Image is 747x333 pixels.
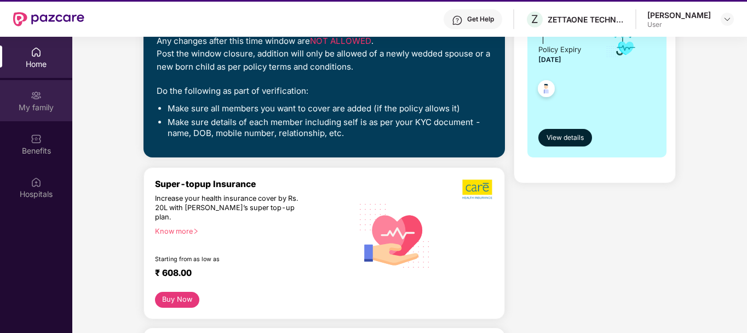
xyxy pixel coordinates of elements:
img: svg+xml;base64,PHN2ZyBpZD0iQmVuZWZpdHMiIHhtbG5zPSJodHRwOi8vd3d3LnczLm9yZy8yMDAwL3N2ZyIgd2lkdGg9Ij... [31,133,42,144]
button: Buy Now [155,292,199,308]
button: View details [538,129,592,146]
img: svg+xml;base64,PHN2ZyB3aWR0aD0iMjAiIGhlaWdodD0iMjAiIHZpZXdCb3g9IjAgMCAyMCAyMCIgZmlsbD0ibm9uZSIgeG... [31,90,42,101]
span: [DATE] [538,55,561,64]
div: User [647,20,711,29]
img: svg+xml;base64,PHN2ZyBpZD0iSG9zcGl0YWxzIiB4bWxucz0iaHR0cDovL3d3dy53My5vcmcvMjAwMC9zdmciIHdpZHRoPS... [31,177,42,188]
div: Increase your health insurance cover by Rs. 20L with [PERSON_NAME]’s super top-up plan. [155,194,305,222]
div: Starting from as low as [155,256,306,263]
span: Z [531,13,538,26]
img: icon [605,22,641,59]
img: svg+xml;base64,PHN2ZyBpZD0iSGVscC0zMngzMiIgeG1sbnM9Imh0dHA6Ly93d3cudzMub3JnLzIwMDAvc3ZnIiB3aWR0aD... [452,15,463,26]
span: NOT ALLOWED [310,36,371,46]
div: Any changes after this time window are . Post the window closure, addition will only be allowed o... [157,35,492,74]
span: View details [547,133,584,143]
img: New Pazcare Logo [13,12,84,26]
div: Super-topup Insurance [155,179,353,189]
li: Make sure details of each member including self is as per your KYC document - name, DOB, mobile n... [168,117,492,139]
img: b5dec4f62d2307b9de63beb79f102df3.png [462,179,493,200]
img: svg+xml;base64,PHN2ZyB4bWxucz0iaHR0cDovL3d3dy53My5vcmcvMjAwMC9zdmciIHhtbG5zOnhsaW5rPSJodHRwOi8vd3... [353,192,438,278]
div: Policy Expiry [538,44,581,55]
div: [PERSON_NAME] [647,10,711,20]
img: svg+xml;base64,PHN2ZyBpZD0iSG9tZSIgeG1sbnM9Imh0dHA6Ly93d3cudzMub3JnLzIwMDAvc3ZnIiB3aWR0aD0iMjAiIG... [31,47,42,58]
div: ₹ 608.00 [155,268,342,281]
div: Know more [155,227,346,235]
div: Get Help [467,15,494,24]
div: ZETTAONE TECHNOLOGIES INDIA PRIVATE LIMITED [548,14,624,25]
img: svg+xml;base64,PHN2ZyBpZD0iRHJvcGRvd24tMzJ4MzIiIHhtbG5zPSJodHRwOi8vd3d3LnczLm9yZy8yMDAwL3N2ZyIgd2... [723,15,732,24]
img: svg+xml;base64,PHN2ZyB4bWxucz0iaHR0cDovL3d3dy53My5vcmcvMjAwMC9zdmciIHdpZHRoPSI0OC45NDMiIGhlaWdodD... [533,77,560,104]
li: Make sure all members you want to cover are added (if the policy allows it) [168,103,492,114]
div: Do the following as part of verification: [157,84,492,98]
span: right [193,228,199,234]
